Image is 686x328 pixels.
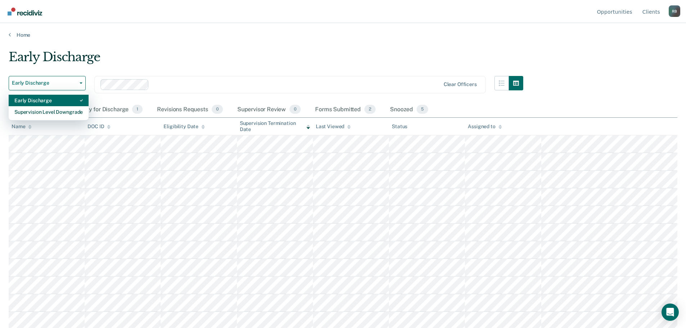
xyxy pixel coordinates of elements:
[212,105,223,114] span: 0
[392,123,407,130] div: Status
[14,95,83,106] div: Early Discharge
[14,106,83,118] div: Supervision Level Downgrade
[9,92,89,121] div: Dropdown Menu
[669,5,680,17] button: Profile dropdown button
[9,50,523,70] div: Early Discharge
[163,123,205,130] div: Eligibility Date
[444,81,477,87] div: Clear officers
[73,102,144,118] div: Ready for Discharge1
[9,32,677,38] a: Home
[364,105,376,114] span: 2
[389,102,430,118] div: Snoozed5
[8,8,42,15] img: Recidiviz
[240,120,310,132] div: Supervision Termination Date
[9,76,86,90] button: Early Discharge
[417,105,428,114] span: 5
[236,102,302,118] div: Supervisor Review0
[156,102,224,118] div: Revisions Requests0
[88,123,111,130] div: DOC ID
[669,5,680,17] div: R B
[12,80,77,86] span: Early Discharge
[290,105,301,114] span: 0
[662,304,679,321] div: Open Intercom Messenger
[12,123,32,130] div: Name
[316,123,351,130] div: Last Viewed
[132,105,143,114] span: 1
[314,102,377,118] div: Forms Submitted2
[468,123,502,130] div: Assigned to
